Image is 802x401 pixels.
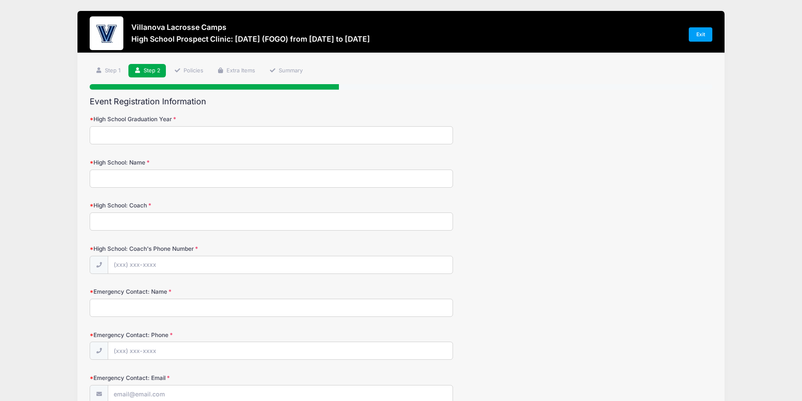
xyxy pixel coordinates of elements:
[108,342,453,360] input: (xxx) xxx-xxxx
[689,27,712,42] a: Exit
[90,244,297,253] label: High School: Coach's Phone Number
[90,115,297,123] label: High School Graduation Year
[168,64,209,78] a: Policies
[90,201,297,210] label: High School: Coach
[128,64,166,78] a: Step 2
[90,374,297,382] label: Emergency Contact: Email
[90,64,126,78] a: Step 1
[212,64,261,78] a: Extra Items
[264,64,308,78] a: Summary
[90,158,297,167] label: High School: Name
[108,256,453,274] input: (xxx) xxx-xxxx
[131,35,370,43] h3: High School Prospect Clinic: [DATE] (FOGO) from [DATE] to [DATE]
[90,331,297,339] label: Emergency Contact: Phone
[131,23,370,32] h3: Villanova Lacrosse Camps
[90,97,712,106] h2: Event Registration Information
[90,287,297,296] label: Emergency Contact: Name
